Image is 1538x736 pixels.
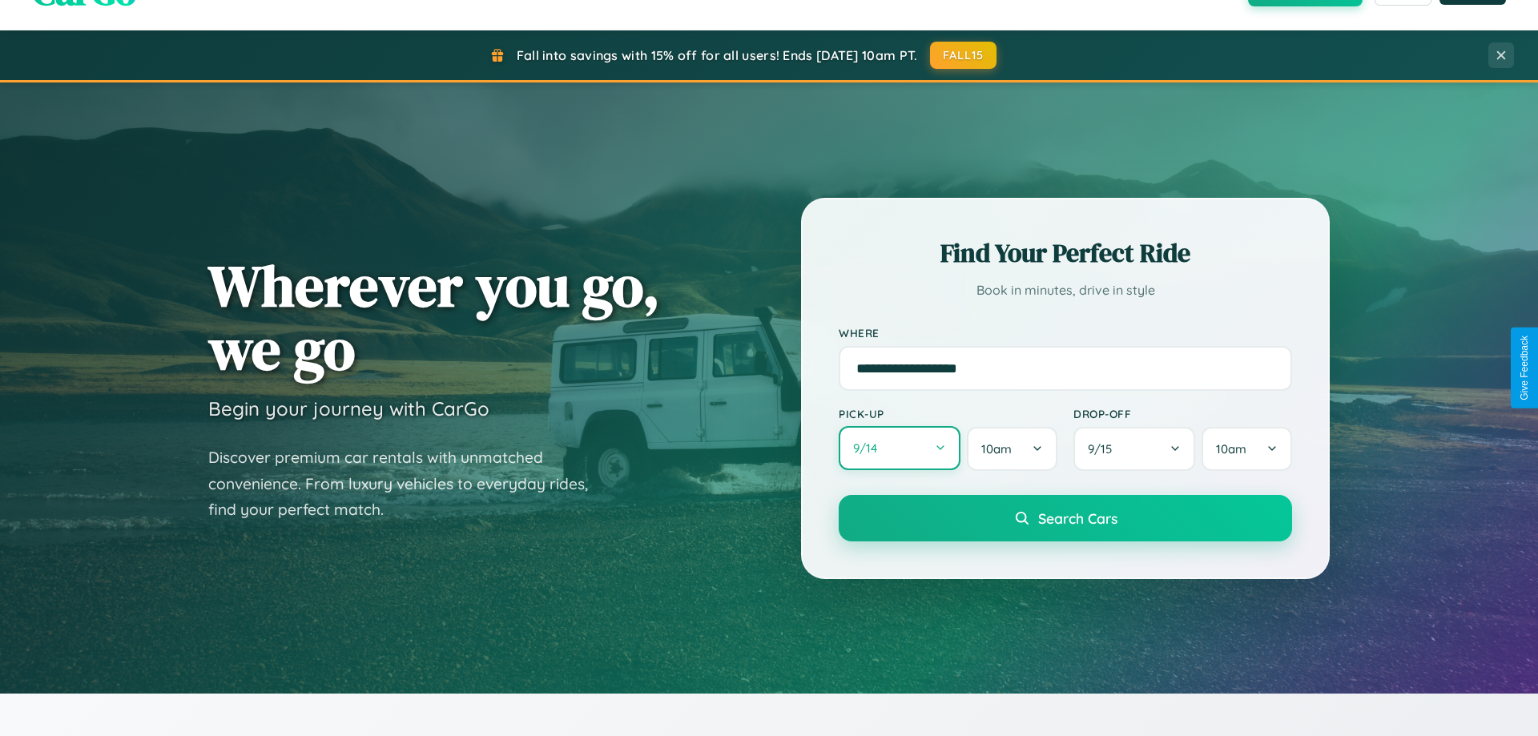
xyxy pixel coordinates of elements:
span: Fall into savings with 15% off for all users! Ends [DATE] 10am PT. [517,47,918,63]
button: FALL15 [930,42,997,69]
label: Drop-off [1073,407,1292,420]
p: Discover premium car rentals with unmatched convenience. From luxury vehicles to everyday rides, ... [208,444,609,523]
h1: Wherever you go, we go [208,254,660,380]
span: 10am [981,441,1012,456]
span: 9 / 15 [1088,441,1120,456]
h3: Begin your journey with CarGo [208,396,489,420]
span: 10am [1216,441,1246,456]
div: Give Feedback [1519,336,1530,400]
button: 10am [967,427,1057,471]
button: 9/15 [1073,427,1195,471]
button: 9/14 [839,426,960,470]
label: Where [839,326,1292,340]
h2: Find Your Perfect Ride [839,235,1292,271]
p: Book in minutes, drive in style [839,279,1292,302]
span: Search Cars [1038,509,1117,527]
label: Pick-up [839,407,1057,420]
span: 9 / 14 [853,440,885,456]
button: 10am [1202,427,1292,471]
button: Search Cars [839,495,1292,541]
